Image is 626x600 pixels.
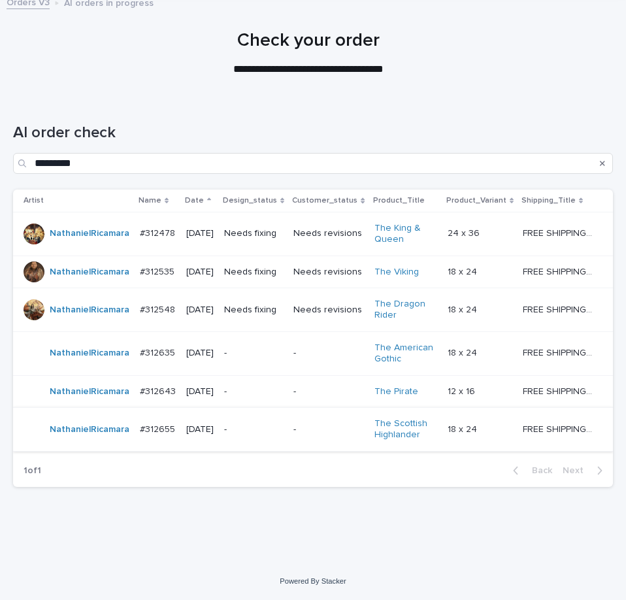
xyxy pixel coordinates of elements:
[523,384,595,397] p: FREE SHIPPING - preview in 1-2 business days, after your approval delivery will take 5-10 b.d.
[563,466,591,475] span: Next
[374,267,419,278] a: The Viking
[13,153,613,174] input: Search
[186,348,214,359] p: [DATE]
[374,223,437,245] a: The King & Queen
[50,424,129,435] a: NathanielRicamara
[185,193,204,208] p: Date
[280,577,346,585] a: Powered By Stacker
[139,193,161,208] p: Name
[373,193,425,208] p: Product_Title
[13,455,52,487] p: 1 of 1
[140,225,178,239] p: #312478
[374,386,418,397] a: The Pirate
[448,264,480,278] p: 18 x 24
[186,228,214,239] p: [DATE]
[374,342,437,365] a: The American Gothic
[50,386,129,397] a: NathanielRicamara
[448,345,480,359] p: 18 x 24
[140,302,178,316] p: #312548
[224,305,283,316] p: Needs fixing
[224,386,283,397] p: -
[186,424,214,435] p: [DATE]
[13,256,613,288] tr: NathanielRicamara #312535#312535 [DATE]Needs fixingNeeds revisionsThe Viking 18 x 2418 x 24 FREE ...
[13,124,613,142] h1: AI order check
[293,305,363,316] p: Needs revisions
[448,225,482,239] p: 24 x 36
[293,348,363,359] p: -
[13,212,613,256] tr: NathanielRicamara #312478#312478 [DATE]Needs fixingNeeds revisionsThe King & Queen 24 x 3624 x 36...
[557,465,613,476] button: Next
[448,422,480,435] p: 18 x 24
[292,193,357,208] p: Customer_status
[13,331,613,375] tr: NathanielRicamara #312635#312635 [DATE]--The American Gothic 18 x 2418 x 24 FREE SHIPPING - previ...
[186,386,214,397] p: [DATE]
[224,348,283,359] p: -
[523,225,595,239] p: FREE SHIPPING - preview in 1-2 business days, after your approval delivery will take 5-10 b.d.
[13,288,613,332] tr: NathanielRicamara #312548#312548 [DATE]Needs fixingNeeds revisionsThe Dragon Rider 18 x 2418 x 24...
[224,424,283,435] p: -
[140,264,177,278] p: #312535
[293,424,363,435] p: -
[524,466,552,475] span: Back
[186,267,214,278] p: [DATE]
[374,299,437,321] a: The Dragon Rider
[293,386,363,397] p: -
[223,193,277,208] p: Design_status
[448,302,480,316] p: 18 x 24
[448,384,478,397] p: 12 x 16
[521,193,576,208] p: Shipping_Title
[186,305,214,316] p: [DATE]
[140,422,178,435] p: #312655
[523,345,595,359] p: FREE SHIPPING - preview in 1-2 business days, after your approval delivery will take 5-10 b.d.
[293,267,363,278] p: Needs revisions
[140,384,178,397] p: #312643
[523,302,595,316] p: FREE SHIPPING - preview in 1-2 business days, after your approval delivery will take 5-10 b.d.
[140,345,178,359] p: #312635
[50,228,129,239] a: NathanielRicamara
[50,267,129,278] a: NathanielRicamara
[24,193,44,208] p: Artist
[224,228,283,239] p: Needs fixing
[50,305,129,316] a: NathanielRicamara
[523,422,595,435] p: FREE SHIPPING - preview in 1-2 business days, after your approval delivery will take 5-10 b.d.
[224,267,283,278] p: Needs fixing
[50,348,129,359] a: NathanielRicamara
[13,408,613,452] tr: NathanielRicamara #312655#312655 [DATE]--The Scottish Highlander 18 x 2418 x 24 FREE SHIPPING - p...
[13,375,613,408] tr: NathanielRicamara #312643#312643 [DATE]--The Pirate 12 x 1612 x 16 FREE SHIPPING - preview in 1-2...
[446,193,506,208] p: Product_Variant
[523,264,595,278] p: FREE SHIPPING - preview in 1-2 business days, after your approval delivery will take 5-10 b.d.
[293,228,363,239] p: Needs revisions
[374,418,437,441] a: The Scottish Highlander
[502,465,557,476] button: Back
[13,30,603,52] h1: Check your order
